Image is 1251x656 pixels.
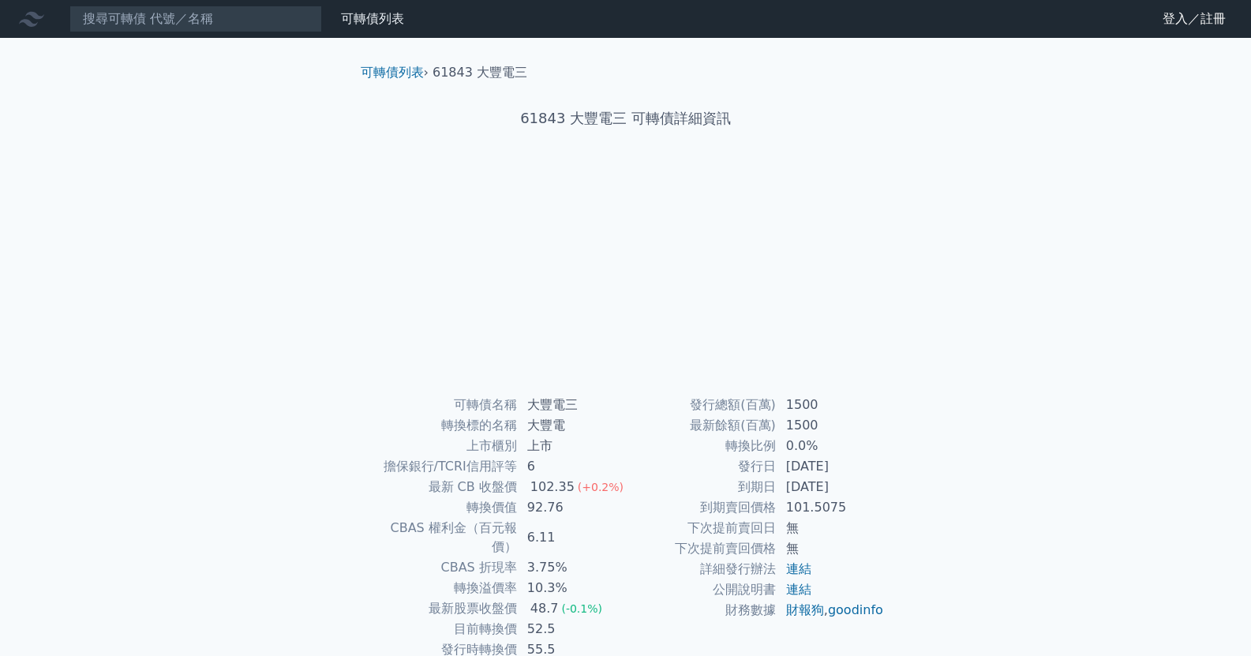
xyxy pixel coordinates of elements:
[341,11,404,26] a: 可轉債列表
[361,65,424,80] a: 可轉債列表
[626,415,777,436] td: 最新餘額(百萬)
[777,497,885,518] td: 101.5075
[578,481,624,493] span: (+0.2%)
[777,538,885,559] td: 無
[433,63,527,82] li: 61843 大豐電三
[518,557,626,578] td: 3.75%
[626,436,777,456] td: 轉換比例
[561,602,602,615] span: (-0.1%)
[367,578,518,598] td: 轉換溢價率
[367,619,518,639] td: 目前轉換價
[777,456,885,477] td: [DATE]
[626,579,777,600] td: 公開說明書
[367,557,518,578] td: CBAS 折現率
[626,456,777,477] td: 發行日
[518,497,626,518] td: 92.76
[518,436,626,456] td: 上市
[518,518,626,557] td: 6.11
[777,395,885,415] td: 1500
[786,561,811,576] a: 連結
[518,456,626,477] td: 6
[626,600,777,620] td: 財務數據
[367,497,518,518] td: 轉換價值
[777,415,885,436] td: 1500
[626,497,777,518] td: 到期賣回價格
[527,599,562,618] div: 48.7
[626,559,777,579] td: 詳細發行辦法
[367,598,518,619] td: 最新股票收盤價
[626,395,777,415] td: 發行總額(百萬)
[367,436,518,456] td: 上市櫃別
[626,518,777,538] td: 下次提前賣回日
[777,436,885,456] td: 0.0%
[777,518,885,538] td: 無
[786,602,824,617] a: 財報狗
[367,415,518,436] td: 轉換標的名稱
[518,619,626,639] td: 52.5
[777,477,885,497] td: [DATE]
[1150,6,1238,32] a: 登入／註冊
[69,6,322,32] input: 搜尋可轉債 代號／名稱
[786,582,811,597] a: 連結
[348,107,904,129] h1: 61843 大豐電三 可轉債詳細資訊
[777,600,885,620] td: ,
[518,578,626,598] td: 10.3%
[626,477,777,497] td: 到期日
[518,395,626,415] td: 大豐電三
[361,63,429,82] li: ›
[518,415,626,436] td: 大豐電
[828,602,883,617] a: goodinfo
[367,395,518,415] td: 可轉債名稱
[367,477,518,497] td: 最新 CB 收盤價
[367,518,518,557] td: CBAS 權利金（百元報價）
[527,478,578,497] div: 102.35
[626,538,777,559] td: 下次提前賣回價格
[367,456,518,477] td: 擔保銀行/TCRI信用評等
